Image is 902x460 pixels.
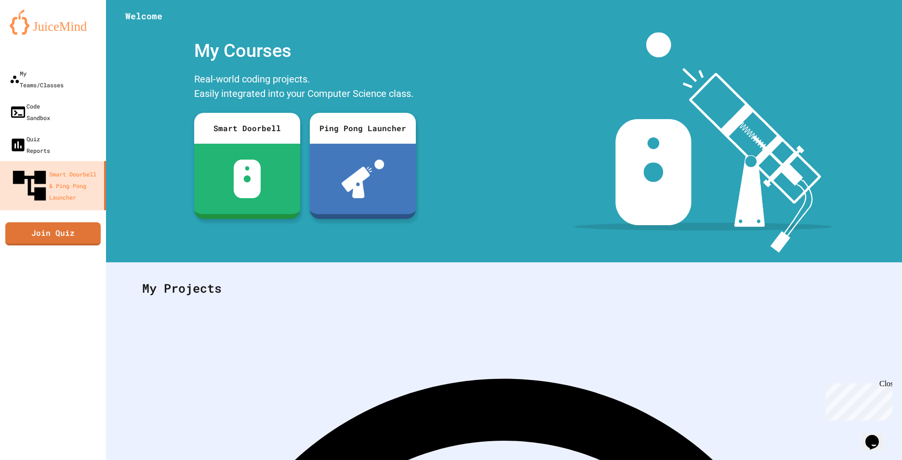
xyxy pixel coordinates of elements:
div: Quiz Reports [10,133,50,156]
iframe: chat widget [822,379,892,420]
div: Real-world coding projects. Easily integrated into your Computer Science class. [189,69,421,106]
div: Chat with us now!Close [4,4,66,61]
a: Join Quiz [5,222,101,245]
div: My Projects [133,270,875,307]
img: banner-image-my-projects.png [574,32,832,253]
div: Smart Doorbell & Ping Pong Launcher [10,166,100,205]
div: Smart Doorbell [194,113,300,144]
div: Ping Pong Launcher [310,113,416,144]
div: My Teams/Classes [10,68,64,91]
img: sdb-white.svg [234,160,261,198]
div: My Courses [189,32,421,69]
div: Code Sandbox [10,100,50,123]
img: logo-orange.svg [10,10,96,35]
img: ppl-with-ball.png [342,160,385,198]
iframe: chat widget [862,421,892,450]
